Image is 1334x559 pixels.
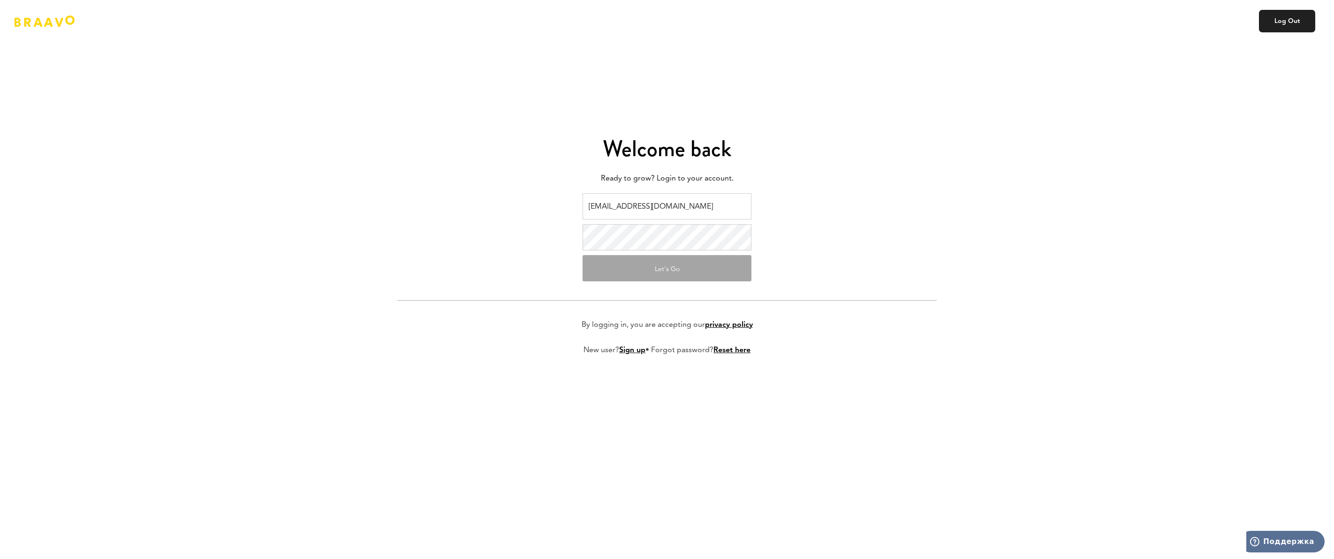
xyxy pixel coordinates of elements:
[619,347,645,354] a: Sign up
[705,321,753,329] a: privacy policy
[584,345,750,356] p: New user? • Forgot password?
[713,347,750,354] a: Reset here
[1246,531,1325,554] iframe: Открывает виджет для поиска дополнительной информации
[583,255,751,281] button: Let's Go
[603,133,731,165] span: Welcome back
[583,193,751,219] input: Email
[1259,10,1315,32] a: Log Out
[397,172,937,186] p: Ready to grow? Login to your account.
[582,319,753,331] p: By logging in, you are accepting our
